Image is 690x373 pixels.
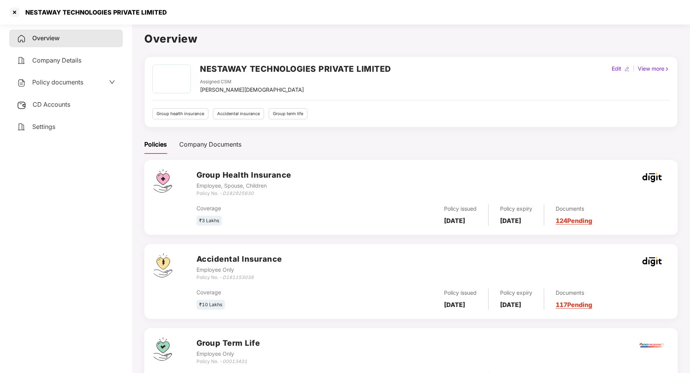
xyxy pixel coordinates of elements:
[624,66,630,72] img: editIcon
[642,257,662,266] img: godigit.png
[556,205,592,213] div: Documents
[200,78,304,86] div: Assigned CSM
[32,34,59,42] span: Overview
[444,217,465,224] b: [DATE]
[154,337,172,361] img: svg+xml;base64,PHN2ZyB4bWxucz0iaHR0cDovL3d3dy53My5vcmcvMjAwMC9zdmciIHdpZHRoPSI0Ny43MTQiIGhlaWdodD...
[32,78,83,86] span: Policy documents
[223,358,247,364] i: 00013431
[636,64,671,73] div: View more
[639,332,665,359] img: iciciprud.png
[17,78,26,87] img: svg+xml;base64,PHN2ZyB4bWxucz0iaHR0cDovL3d3dy53My5vcmcvMjAwMC9zdmciIHdpZHRoPSIyNCIgaGVpZ2h0PSIyNC...
[196,253,282,265] h3: Accidental Insurance
[500,289,532,297] div: Policy expiry
[196,266,282,274] div: Employee Only
[144,140,167,149] div: Policies
[444,205,477,213] div: Policy issued
[444,301,465,309] b: [DATE]
[269,108,307,119] div: Group term life
[17,101,26,110] img: svg+xml;base64,PHN2ZyB3aWR0aD0iMjUiIGhlaWdodD0iMjQiIHZpZXdCb3g9IjAgMCAyNSAyNCIgZmlsbD0ibm9uZSIgeG...
[32,123,55,130] span: Settings
[631,64,636,73] div: |
[154,169,172,193] img: svg+xml;base64,PHN2ZyB4bWxucz0iaHR0cDovL3d3dy53My5vcmcvMjAwMC9zdmciIHdpZHRoPSI0Ny43MTQiIGhlaWdodD...
[196,204,354,213] div: Coverage
[223,274,254,280] i: D181153038
[223,190,254,196] i: D182925630
[196,358,260,365] div: Policy No. -
[196,274,282,281] div: Policy No. -
[196,350,260,358] div: Employee Only
[196,288,354,297] div: Coverage
[196,182,291,190] div: Employee, Spouse, Children
[500,217,521,224] b: [DATE]
[444,289,477,297] div: Policy issued
[33,101,70,108] span: CD Accounts
[179,140,241,149] div: Company Documents
[200,86,304,94] div: [PERSON_NAME][DEMOGRAPHIC_DATA]
[556,289,592,297] div: Documents
[500,301,521,309] b: [DATE]
[109,79,115,85] span: down
[500,205,532,213] div: Policy expiry
[196,169,291,181] h3: Group Health Insurance
[664,66,670,72] img: rightIcon
[17,122,26,132] img: svg+xml;base64,PHN2ZyB4bWxucz0iaHR0cDovL3d3dy53My5vcmcvMjAwMC9zdmciIHdpZHRoPSIyNCIgaGVpZ2h0PSIyNC...
[17,34,26,43] img: svg+xml;base64,PHN2ZyB4bWxucz0iaHR0cDovL3d3dy53My5vcmcvMjAwMC9zdmciIHdpZHRoPSIyNCIgaGVpZ2h0PSIyNC...
[610,64,623,73] div: Edit
[21,8,167,16] div: NESTAWAY TECHNOLOGIES PRIVATE LIMITED
[196,300,225,310] div: ₹10 Lakhs
[213,108,264,119] div: Accidental insurance
[17,56,26,65] img: svg+xml;base64,PHN2ZyB4bWxucz0iaHR0cDovL3d3dy53My5vcmcvMjAwMC9zdmciIHdpZHRoPSIyNCIgaGVpZ2h0PSIyNC...
[556,217,592,224] a: 124 Pending
[32,56,81,64] span: Company Details
[144,30,678,47] h1: Overview
[200,63,391,75] h2: NESTAWAY TECHNOLOGIES PRIVATE LIMITED
[196,337,260,349] h3: Group Term Life
[196,216,222,226] div: ₹3 Lakhs
[154,253,172,277] img: svg+xml;base64,PHN2ZyB4bWxucz0iaHR0cDovL3d3dy53My5vcmcvMjAwMC9zdmciIHdpZHRoPSI0OS4zMjEiIGhlaWdodD...
[152,108,208,119] div: Group health insurance
[196,190,291,197] div: Policy No. -
[642,173,662,182] img: godigit.png
[556,301,592,309] a: 117 Pending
